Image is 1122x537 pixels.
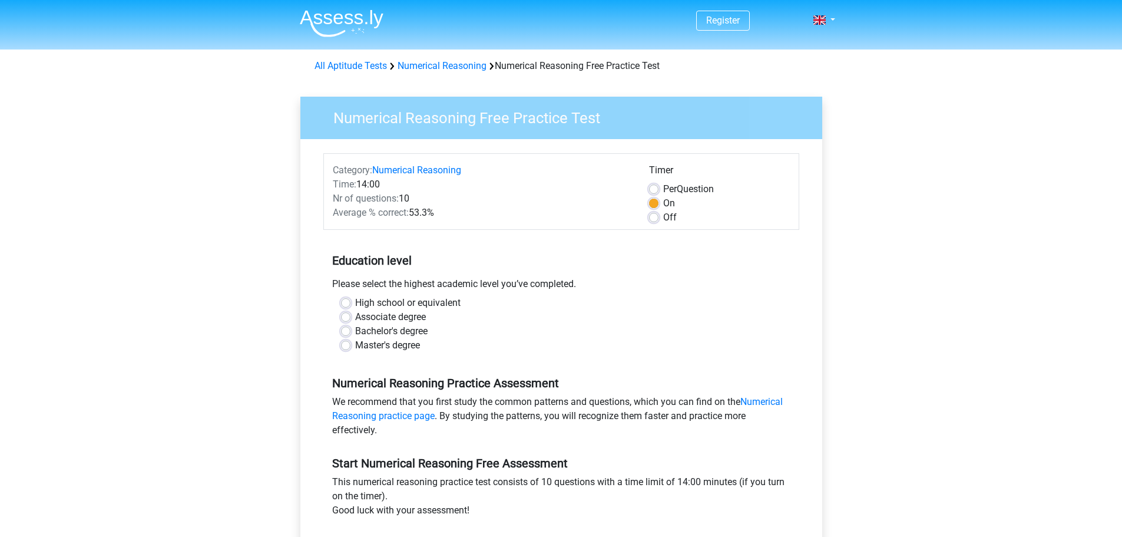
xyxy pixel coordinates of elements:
[333,164,372,176] span: Category:
[323,277,799,296] div: Please select the highest academic level you’ve completed.
[398,60,486,71] a: Numerical Reasoning
[355,310,426,324] label: Associate degree
[355,324,428,338] label: Bachelor's degree
[663,196,675,210] label: On
[663,183,677,195] span: Per
[323,475,799,522] div: This numerical reasoning practice test consists of 10 questions with a time limit of 14:00 minute...
[663,210,677,225] label: Off
[355,296,461,310] label: High school or equivalent
[333,179,356,190] span: Time:
[332,376,790,390] h5: Numerical Reasoning Practice Assessment
[333,193,399,204] span: Nr of questions:
[372,164,461,176] a: Numerical Reasoning
[310,59,813,73] div: Numerical Reasoning Free Practice Test
[324,192,640,206] div: 10
[315,60,387,71] a: All Aptitude Tests
[324,177,640,192] div: 14:00
[300,9,383,37] img: Assessly
[323,395,799,442] div: We recommend that you first study the common patterns and questions, which you can find on the . ...
[663,182,714,196] label: Question
[332,249,790,272] h5: Education level
[324,206,640,220] div: 53.3%
[332,456,790,470] h5: Start Numerical Reasoning Free Assessment
[706,15,740,26] a: Register
[333,207,409,218] span: Average % correct:
[649,163,790,182] div: Timer
[319,104,813,127] h3: Numerical Reasoning Free Practice Test
[355,338,420,352] label: Master's degree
